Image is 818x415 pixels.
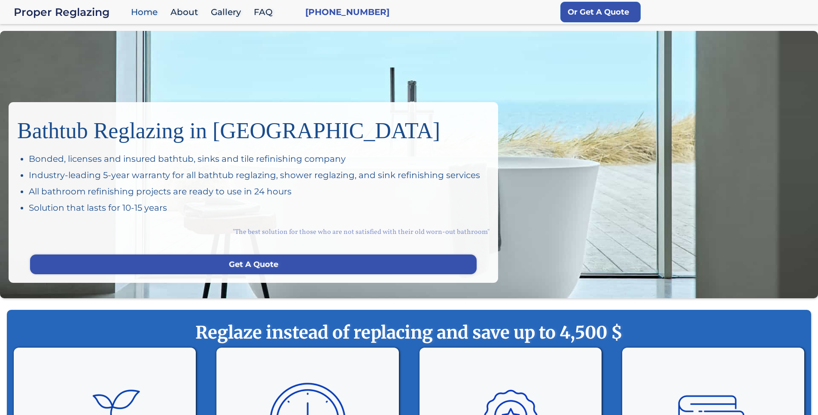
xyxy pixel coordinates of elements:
[29,185,490,197] div: All bathroom refinishing projects are ready to use in 24 hours
[207,3,249,21] a: Gallery
[29,169,490,181] div: Industry-leading 5-year warranty for all bathtub reglazing, shower reglazing, and sink refinishin...
[14,6,127,18] a: Proper Reglazing
[17,111,490,144] h1: Bathtub Reglazing in [GEOGRAPHIC_DATA]
[249,3,281,21] a: FAQ
[29,153,490,165] div: Bonded, licenses and insured bathtub, sinks and tile refinishing company
[30,254,477,274] a: Get A Quote
[24,322,794,343] strong: Reglaze instead of replacing and save up to 4,500 $
[166,3,207,21] a: About
[305,6,389,18] a: [PHONE_NUMBER]
[29,202,490,214] div: Solution that lasts for 10-15 years
[560,2,641,22] a: Or Get A Quote
[17,218,490,246] div: "The best solution for those who are not satisfied with their old worn-out bathroom"
[127,3,166,21] a: Home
